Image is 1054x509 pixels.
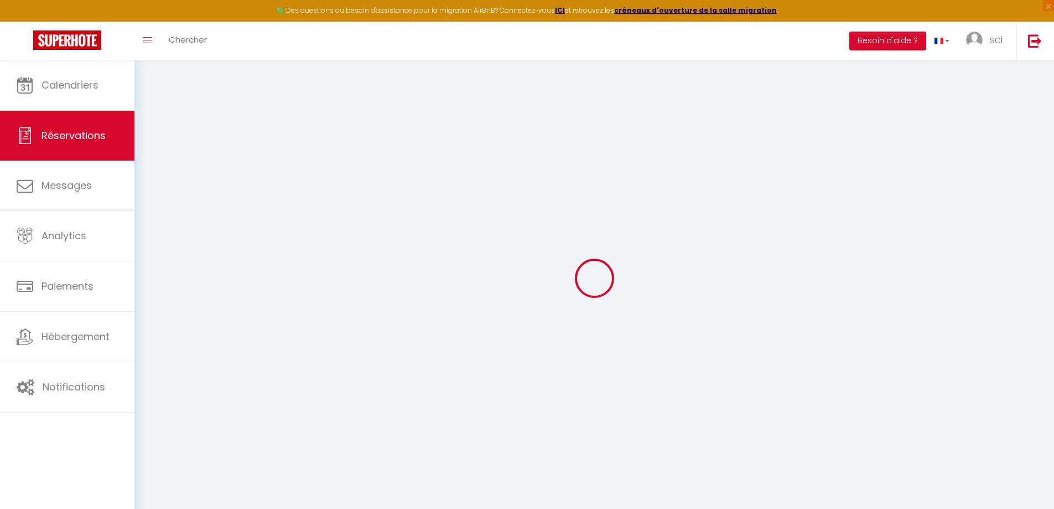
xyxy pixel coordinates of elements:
[41,279,94,293] span: Paiements
[614,6,777,15] a: créneaux d'ouverture de la salle migration
[41,178,92,192] span: Messages
[9,4,42,38] button: Ouvrir le widget de chat LiveChat
[966,32,983,48] img: ...
[43,380,105,394] span: Notifications
[41,229,86,243] span: Analytics
[160,22,215,60] a: Chercher
[849,32,926,50] button: Besoin d'aide ?
[555,6,565,15] a: ICI
[990,33,1003,47] span: sci
[41,78,98,92] span: Calendriers
[41,128,106,142] span: Réservations
[958,22,1016,60] a: ... sci
[33,30,101,50] img: Super Booking
[41,330,110,343] span: Hébergement
[1028,34,1042,48] img: logout
[169,34,207,45] span: Chercher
